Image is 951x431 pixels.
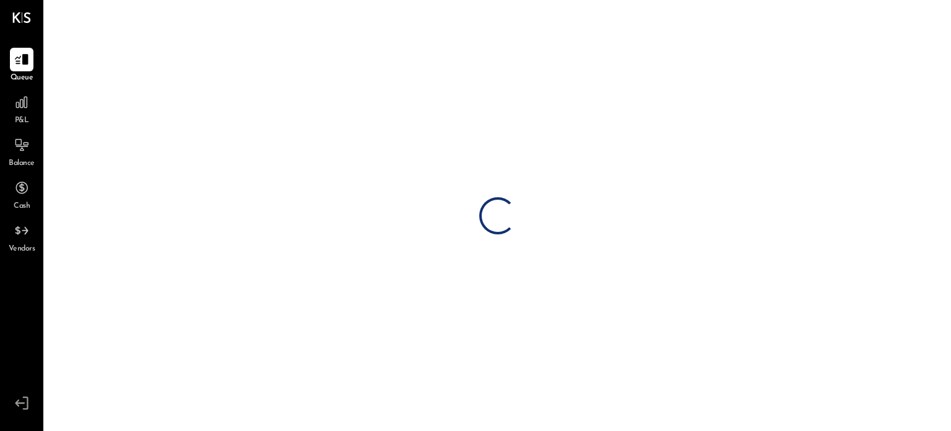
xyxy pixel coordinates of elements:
a: Balance [1,133,43,169]
span: Balance [9,158,35,169]
span: Vendors [9,244,35,255]
span: Queue [11,73,33,84]
a: Queue [1,48,43,84]
a: Cash [1,176,43,212]
a: P&L [1,91,43,127]
span: P&L [15,115,29,127]
a: Vendors [1,219,43,255]
span: Cash [14,201,30,212]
